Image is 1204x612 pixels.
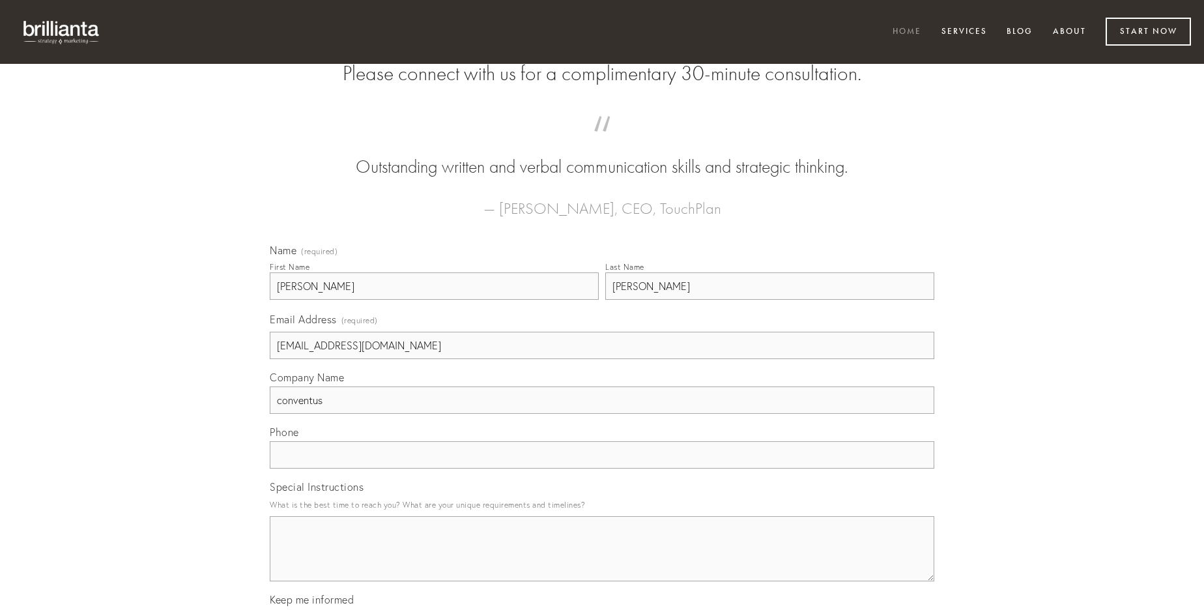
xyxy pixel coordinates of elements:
[270,262,309,272] div: First Name
[291,129,913,154] span: “
[270,426,299,439] span: Phone
[270,244,296,257] span: Name
[270,496,934,514] p: What is the best time to reach you? What are your unique requirements and timelines?
[291,129,913,180] blockquote: Outstanding written and verbal communication skills and strategic thinking.
[1044,22,1095,43] a: About
[1106,18,1191,46] a: Start Now
[270,61,934,86] h2: Please connect with us for a complimentary 30-minute consultation.
[270,313,337,326] span: Email Address
[13,13,111,51] img: brillianta - research, strategy, marketing
[270,480,364,493] span: Special Instructions
[933,22,996,43] a: Services
[884,22,930,43] a: Home
[291,180,913,222] figcaption: — [PERSON_NAME], CEO, TouchPlan
[270,371,344,384] span: Company Name
[341,312,378,329] span: (required)
[301,248,337,255] span: (required)
[998,22,1041,43] a: Blog
[605,262,644,272] div: Last Name
[270,593,354,606] span: Keep me informed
